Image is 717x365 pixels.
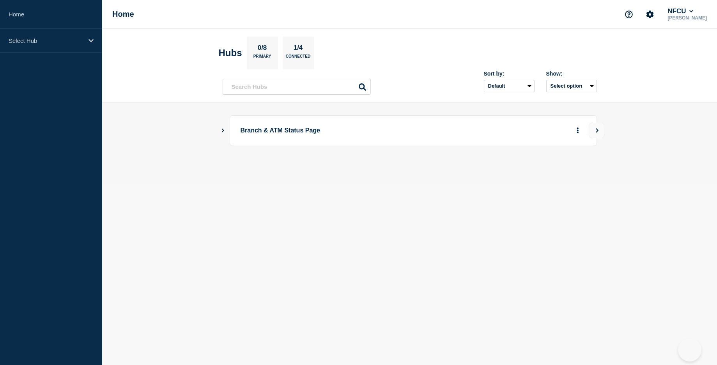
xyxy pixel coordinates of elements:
[573,123,583,138] button: More actions
[678,338,701,361] iframe: Help Scout Beacon - Open
[253,54,271,62] p: Primary
[589,123,604,138] button: View
[546,71,597,77] div: Show:
[241,123,456,138] p: Branch & ATM Status Page
[546,80,597,92] button: Select option
[484,80,535,92] select: Sort by
[484,71,535,77] div: Sort by:
[223,79,371,95] input: Search Hubs
[290,44,306,54] p: 1/4
[666,7,695,15] button: NFCU
[286,54,310,62] p: Connected
[621,6,637,23] button: Support
[112,10,134,19] h1: Home
[219,48,242,58] h2: Hubs
[666,15,708,21] p: [PERSON_NAME]
[9,37,83,44] p: Select Hub
[221,128,225,134] button: Show Connected Hubs
[642,6,658,23] button: Account settings
[255,44,270,54] p: 0/8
